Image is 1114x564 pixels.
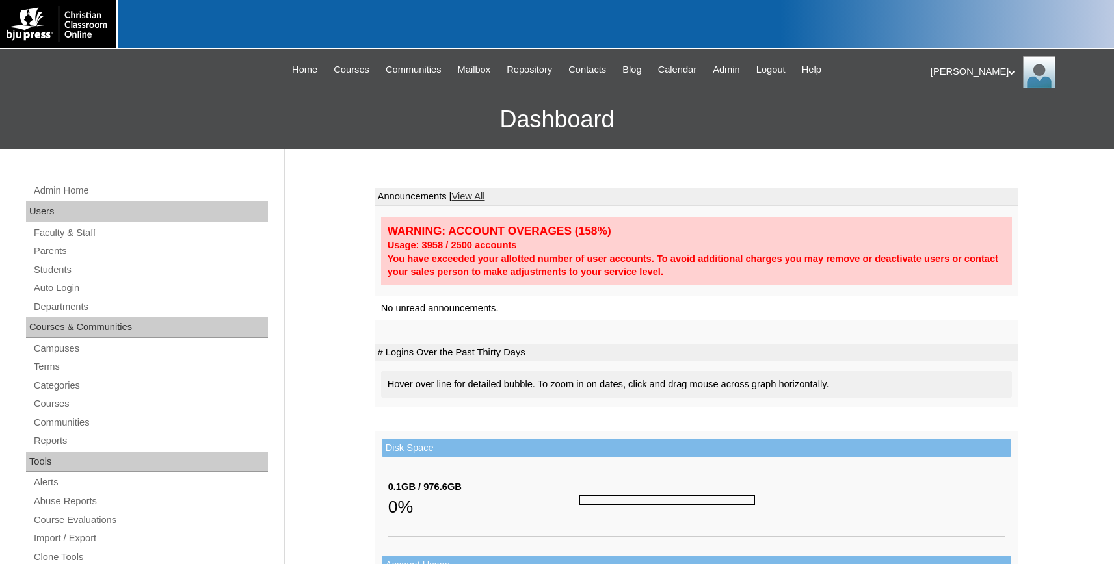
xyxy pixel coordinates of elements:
[713,62,740,77] span: Admin
[802,62,821,77] span: Help
[622,62,641,77] span: Blog
[7,90,1107,149] h3: Dashboard
[292,62,317,77] span: Home
[33,530,268,546] a: Import / Export
[379,62,448,77] a: Communities
[756,62,786,77] span: Logout
[33,474,268,491] a: Alerts
[795,62,828,77] a: Help
[33,359,268,375] a: Terms
[26,317,268,338] div: Courses & Communities
[382,439,1011,457] td: Disk Space
[26,452,268,472] div: Tools
[7,6,110,42] img: logo-white.png
[388,252,1005,279] div: You have exceeded your allotted number of user accounts. To avoid additional charges you may remo...
[451,62,497,77] a: Mailbox
[706,62,747,77] a: Admin
[375,344,1018,362] td: # Logins Over the Past Thirty Days
[33,396,268,412] a: Courses
[1023,56,1055,88] img: Karen Lawton
[33,512,268,528] a: Course Evaluations
[616,62,648,77] a: Blog
[33,340,268,357] a: Campuses
[388,494,579,520] div: 0%
[568,62,606,77] span: Contacts
[33,493,268,509] a: Abuse Reports
[33,433,268,449] a: Reports
[388,224,1005,238] div: WARNING: ACCOUNT OVERAGES (158%)
[388,480,579,494] div: 0.1GB / 976.6GB
[381,371,1012,398] div: Hover over line for detailed bubble. To zoom in on dates, click and drag mouse across graph horiz...
[33,299,268,315] a: Departments
[33,183,268,199] a: Admin Home
[33,280,268,296] a: Auto Login
[458,62,491,77] span: Mailbox
[33,262,268,278] a: Students
[507,62,552,77] span: Repository
[658,62,696,77] span: Calendar
[26,201,268,222] div: Users
[652,62,703,77] a: Calendar
[451,191,484,201] a: View All
[327,62,376,77] a: Courses
[285,62,324,77] a: Home
[388,240,517,250] strong: Usage: 3958 / 2500 accounts
[562,62,613,77] a: Contacts
[931,56,1101,88] div: [PERSON_NAME]
[750,62,792,77] a: Logout
[33,243,268,259] a: Parents
[386,62,442,77] span: Communities
[33,378,268,394] a: Categories
[375,296,1018,320] td: No unread announcements.
[500,62,559,77] a: Repository
[33,225,268,241] a: Faculty & Staff
[375,188,1018,206] td: Announcements |
[334,62,369,77] span: Courses
[33,415,268,431] a: Communities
